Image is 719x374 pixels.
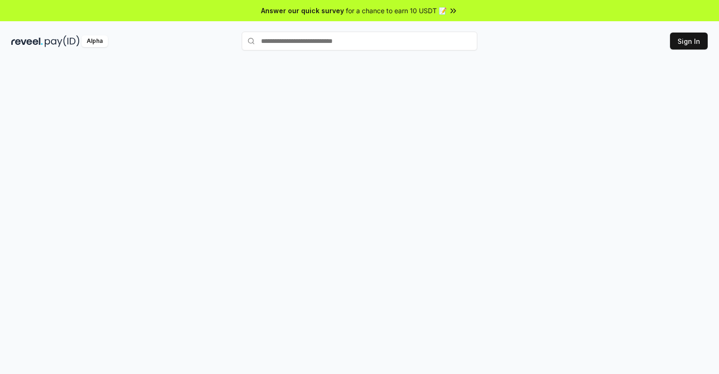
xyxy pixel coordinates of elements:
[45,35,80,47] img: pay_id
[82,35,108,47] div: Alpha
[346,6,447,16] span: for a chance to earn 10 USDT 📝
[11,35,43,47] img: reveel_dark
[670,33,708,50] button: Sign In
[261,6,344,16] span: Answer our quick survey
